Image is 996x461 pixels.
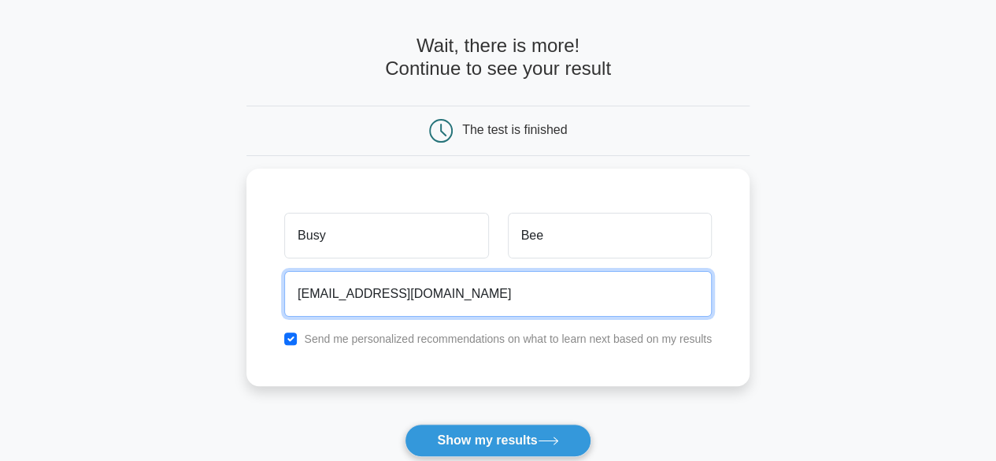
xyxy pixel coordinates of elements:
[304,333,712,345] label: Send me personalized recommendations on what to learn next based on my results
[405,424,591,457] button: Show my results
[508,213,712,258] input: Last name
[284,213,488,258] input: First name
[246,35,750,80] h4: Wait, there is more! Continue to see your result
[462,123,567,136] div: The test is finished
[284,271,712,317] input: Email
